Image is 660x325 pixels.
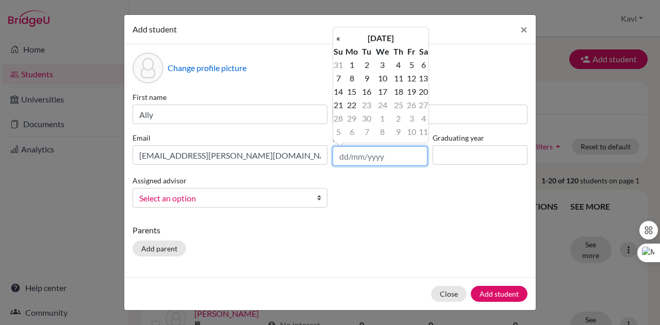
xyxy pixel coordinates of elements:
[133,24,177,34] span: Add student
[512,15,536,44] button: Close
[360,58,373,72] td: 2
[431,286,467,302] button: Close
[139,192,307,205] span: Select an option
[343,125,360,139] td: 6
[360,98,373,112] td: 23
[405,112,418,125] td: 3
[418,85,428,98] td: 20
[133,241,186,256] button: Add parent
[333,31,343,45] th: «
[405,125,418,139] td: 10
[133,175,187,186] label: Assigned advisor
[133,132,327,143] label: Email
[373,125,391,139] td: 8
[391,112,405,125] td: 2
[360,85,373,98] td: 16
[133,224,527,236] p: Parents
[391,125,405,139] td: 9
[333,58,343,72] td: 31
[333,92,527,102] label: Surname
[405,72,418,85] td: 12
[373,58,391,72] td: 3
[391,72,405,85] td: 11
[373,85,391,98] td: 17
[391,85,405,98] td: 18
[418,125,428,139] td: 11
[418,45,428,58] th: Sa
[333,45,343,58] th: Su
[343,85,360,98] td: 15
[333,112,343,125] td: 28
[405,45,418,58] th: Fr
[418,58,428,72] td: 6
[343,72,360,85] td: 8
[418,112,428,125] td: 4
[333,146,427,166] input: dd/mm/yyyy
[333,125,343,139] td: 5
[520,22,527,37] span: ×
[333,98,343,112] td: 21
[333,85,343,98] td: 14
[360,125,373,139] td: 7
[373,98,391,112] td: 24
[471,286,527,302] button: Add student
[373,112,391,125] td: 1
[391,58,405,72] td: 4
[391,98,405,112] td: 25
[391,45,405,58] th: Th
[373,45,391,58] th: We
[133,92,327,102] label: First name
[373,72,391,85] td: 10
[433,132,527,143] label: Graduating year
[343,58,360,72] td: 1
[133,53,163,83] div: Profile picture
[418,98,428,112] td: 27
[343,112,360,125] td: 29
[418,72,428,85] td: 13
[343,98,360,112] td: 22
[343,45,360,58] th: Mo
[405,58,418,72] td: 5
[405,85,418,98] td: 19
[360,45,373,58] th: Tu
[343,31,418,45] th: [DATE]
[360,72,373,85] td: 9
[360,112,373,125] td: 30
[333,72,343,85] td: 7
[405,98,418,112] td: 26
